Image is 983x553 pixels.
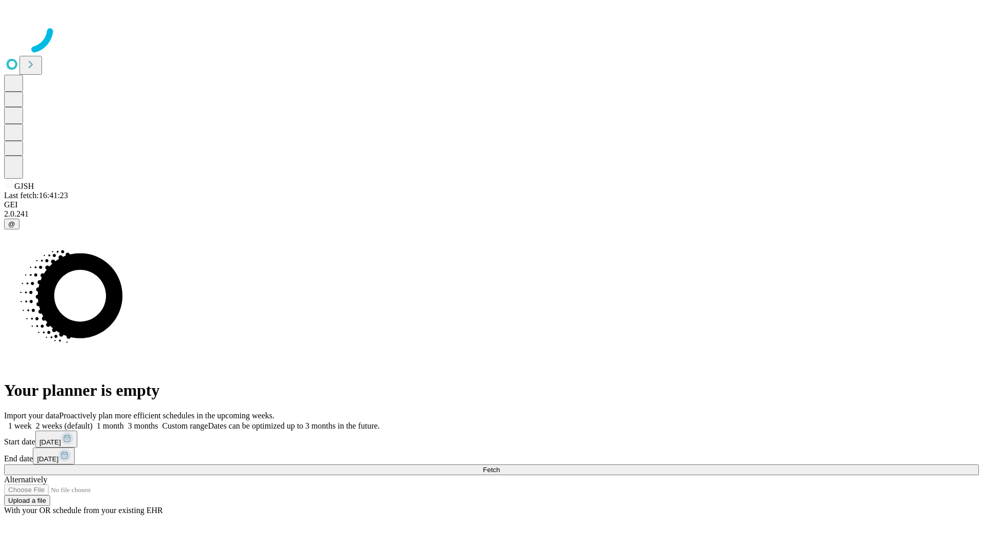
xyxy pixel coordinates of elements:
[4,431,979,448] div: Start date
[8,421,32,430] span: 1 week
[4,381,979,400] h1: Your planner is empty
[4,219,19,229] button: @
[37,455,58,463] span: [DATE]
[483,466,500,474] span: Fetch
[4,506,163,515] span: With your OR schedule from your existing EHR
[4,209,979,219] div: 2.0.241
[4,448,979,464] div: End date
[208,421,379,430] span: Dates can be optimized up to 3 months in the future.
[162,421,208,430] span: Custom range
[36,421,93,430] span: 2 weeks (default)
[39,438,61,446] span: [DATE]
[4,411,59,420] span: Import your data
[8,220,15,228] span: @
[4,191,68,200] span: Last fetch: 16:41:23
[97,421,124,430] span: 1 month
[4,475,47,484] span: Alternatively
[14,182,34,190] span: GJSH
[33,448,75,464] button: [DATE]
[35,431,77,448] button: [DATE]
[59,411,274,420] span: Proactively plan more efficient schedules in the upcoming weeks.
[4,495,50,506] button: Upload a file
[4,200,979,209] div: GEI
[4,464,979,475] button: Fetch
[128,421,158,430] span: 3 months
